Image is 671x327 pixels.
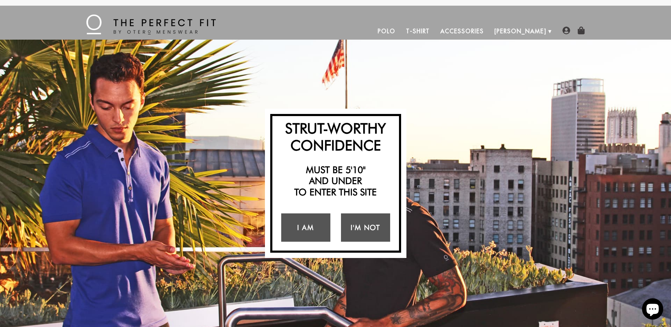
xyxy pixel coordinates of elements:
h2: Strut-Worthy Confidence [276,120,395,154]
h2: Must be 5'10" and under to enter this site [276,164,395,197]
a: I Am [281,213,330,242]
inbox-online-store-chat: Shopify online store chat [640,298,665,321]
a: [PERSON_NAME] [489,23,552,40]
a: Polo [372,23,401,40]
img: shopping-bag-icon.png [577,27,585,34]
a: I'm Not [341,213,390,242]
a: T-Shirt [401,23,435,40]
img: user-account-icon.png [562,27,570,34]
a: Accessories [435,23,489,40]
img: The Perfect Fit - by Otero Menswear - Logo [86,15,216,34]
